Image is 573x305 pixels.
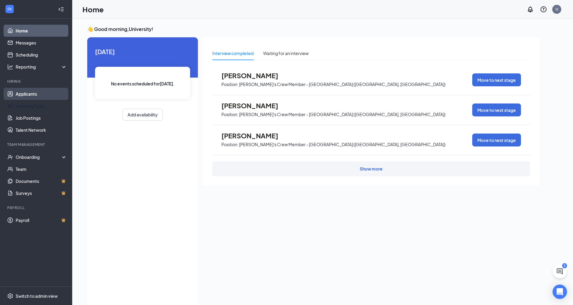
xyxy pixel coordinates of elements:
[58,6,64,12] svg: Collapse
[221,142,239,147] p: Position:
[16,49,67,61] a: Scheduling
[16,112,67,124] a: Job Postings
[556,7,558,12] div: U
[95,47,190,56] span: [DATE]
[221,132,288,140] span: [PERSON_NAME]
[7,205,66,210] div: Payroll
[16,187,67,199] a: SurveysCrown
[16,88,67,100] a: Applicants
[562,263,567,268] div: 2
[221,112,239,117] p: Position:
[212,50,254,57] div: Interview completed
[360,166,383,172] div: Show more
[7,64,13,70] svg: Analysis
[553,264,567,279] button: ChatActive
[87,26,540,32] h3: 👋 Good morning, University !
[472,134,521,146] button: Move to next stage
[122,109,163,121] button: Add availability
[7,293,13,299] svg: Settings
[527,6,534,13] svg: Notifications
[239,112,445,117] p: [PERSON_NAME]'s Crew Member - [GEOGRAPHIC_DATA] ([GEOGRAPHIC_DATA], [GEOGRAPHIC_DATA])
[263,50,309,57] div: Waiting for an interview
[239,142,445,147] p: [PERSON_NAME]'s Crew Member - [GEOGRAPHIC_DATA] ([GEOGRAPHIC_DATA], [GEOGRAPHIC_DATA])
[7,6,13,12] svg: WorkstreamLogo
[7,154,13,160] svg: UserCheck
[16,37,67,49] a: Messages
[16,175,67,187] a: DocumentsCrown
[82,4,104,14] h1: Home
[221,102,288,109] span: [PERSON_NAME]
[540,6,547,13] svg: QuestionInfo
[16,25,67,37] a: Home
[7,79,66,84] div: Hiring
[221,82,239,87] p: Position:
[221,72,288,79] span: [PERSON_NAME]
[16,163,67,175] a: Team
[472,103,521,116] button: Move to next stage
[556,268,563,275] svg: ChatActive
[553,285,567,299] div: Open Intercom Messenger
[16,100,67,112] a: Sourcing Tools
[16,124,67,136] a: Talent Network
[472,73,521,86] button: Move to next stage
[16,293,58,299] div: Switch to admin view
[111,80,174,87] span: No events scheduled for [DATE] .
[239,82,445,87] p: [PERSON_NAME]'s Crew Member - [GEOGRAPHIC_DATA] ([GEOGRAPHIC_DATA], [GEOGRAPHIC_DATA])
[7,142,66,147] div: Team Management
[16,64,67,70] div: Reporting
[16,214,67,226] a: PayrollCrown
[16,154,62,160] div: Onboarding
